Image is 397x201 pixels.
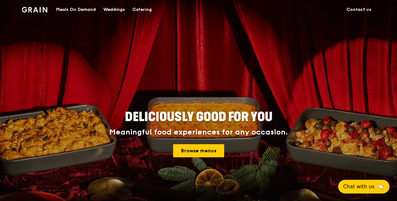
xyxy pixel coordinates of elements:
div: Meaningful food experiences for any occasion. [86,128,311,137]
img: Grain [22,7,47,12]
a: Weddings [100,0,129,19]
a: Contact us [343,0,375,19]
div: Weddings [103,0,125,19]
div: Catering [132,0,152,19]
span: Deliciously good for you [125,110,272,125]
a: Browse menus [173,144,224,157]
button: Chat with us🦙 [338,180,389,194]
span: Chat with us [343,183,374,190]
a: Catering [129,0,156,19]
span: 🦙 [377,183,384,190]
div: Meals On Demand [56,0,96,19]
